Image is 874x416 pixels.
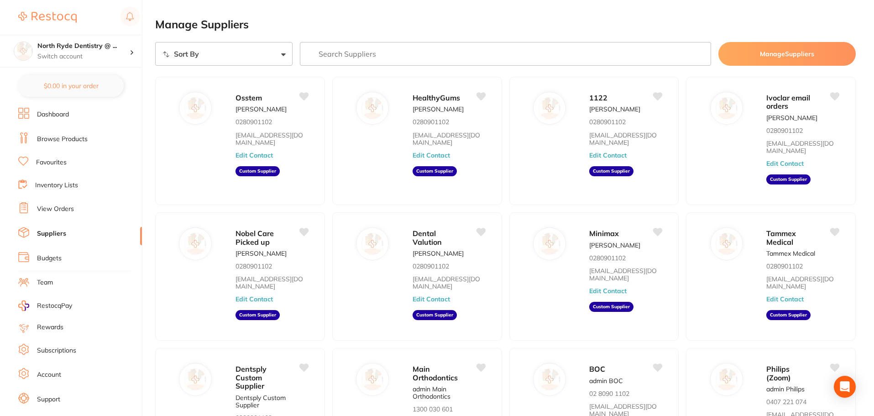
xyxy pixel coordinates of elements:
p: 0280901102 [413,118,449,126]
aside: Custom Supplier [589,166,633,176]
input: Search Suppliers [300,42,712,66]
a: Account [37,370,61,379]
a: Rewards [37,323,63,332]
span: Nobel Care Picked up [236,229,274,246]
span: 1122 [589,93,607,102]
span: Minimax [589,229,619,238]
span: HealthyGums [413,93,460,102]
a: Suppliers [37,229,66,238]
span: BOC [589,364,605,374]
img: Minimax [539,233,560,255]
span: Dental Valution [413,229,442,246]
a: [EMAIL_ADDRESS][DOMAIN_NAME] [413,132,485,146]
a: Browse Products [37,135,88,144]
aside: Custom Supplier [589,302,633,312]
a: [EMAIL_ADDRESS][DOMAIN_NAME] [236,132,308,146]
button: $0.00 in your order [18,75,124,97]
p: [PERSON_NAME] [589,105,640,113]
p: admin Main Orthodontics [413,385,485,400]
aside: Custom Supplier [236,310,280,320]
img: BOC [539,369,560,391]
img: Restocq Logo [18,12,77,23]
img: Osstem [185,97,207,119]
a: Budgets [37,254,62,263]
img: 1122 [539,97,560,119]
p: [PERSON_NAME] [236,105,287,113]
button: Edit Contact [413,152,450,159]
img: Tammex Medical [716,233,738,255]
button: Edit Contact [589,152,627,159]
p: 0280901102 [413,263,449,270]
a: [EMAIL_ADDRESS][DOMAIN_NAME] [766,275,839,290]
span: Tammex Medical [766,229,796,246]
img: Ivoclar email orders [716,97,738,119]
p: Tammex Medical [766,250,815,257]
div: Open Intercom Messenger [834,376,856,398]
a: Restocq Logo [18,7,77,28]
aside: Custom Supplier [766,174,811,184]
p: [PERSON_NAME] [236,250,287,257]
p: 0280901102 [589,254,626,262]
span: Osstem [236,93,262,102]
p: 0280901102 [236,263,272,270]
a: Team [37,278,53,287]
span: RestocqPay [37,301,72,311]
img: Philips (Zoom) [716,369,738,391]
button: Edit Contact [766,160,804,167]
h4: North Ryde Dentistry @ Macquarie Park [37,42,130,51]
p: 0280901102 [236,118,272,126]
a: Inventory Lists [35,181,78,190]
span: Ivoclar email orders [766,93,810,111]
p: admin BOC [589,377,623,384]
p: [PERSON_NAME] [413,105,464,113]
aside: Custom Supplier [766,310,811,320]
p: [PERSON_NAME] [413,250,464,257]
img: Dental Valution [361,233,383,255]
a: [EMAIL_ADDRESS][DOMAIN_NAME] [766,140,839,154]
p: 0407 221 074 [766,398,806,405]
button: ManageSuppliers [718,42,856,66]
p: 0280901102 [766,127,803,134]
img: HealthyGums [361,97,383,119]
h2: Manage Suppliers [155,18,856,31]
aside: Custom Supplier [413,166,457,176]
button: Edit Contact [236,152,273,159]
p: admin Philips [766,385,805,393]
p: 0280901102 [766,263,803,270]
a: [EMAIL_ADDRESS][DOMAIN_NAME] [589,267,662,282]
a: [EMAIL_ADDRESS][DOMAIN_NAME] [413,275,485,290]
img: Nobel Care Picked up [185,233,207,255]
img: RestocqPay [18,300,29,311]
p: [PERSON_NAME] [589,242,640,249]
button: Edit Contact [413,295,450,303]
p: Dentsply Custom Supplier [236,394,308,409]
span: Main Orthodontics [413,364,458,382]
a: Support [37,395,60,404]
button: Edit Contact [236,295,273,303]
img: North Ryde Dentistry @ Macquarie Park [14,42,32,60]
p: [PERSON_NAME] [766,114,817,121]
a: Dashboard [37,110,69,119]
p: Switch account [37,52,130,61]
a: Subscriptions [37,346,76,355]
p: 0280901102 [589,118,626,126]
a: Favourites [36,158,67,167]
aside: Custom Supplier [413,310,457,320]
a: RestocqPay [18,300,72,311]
span: Dentsply Custom Supplier [236,364,267,390]
a: [EMAIL_ADDRESS][DOMAIN_NAME] [589,132,662,146]
p: 1300 030 601 [413,405,453,413]
button: Edit Contact [766,295,804,303]
button: Edit Contact [589,287,627,295]
a: [EMAIL_ADDRESS][DOMAIN_NAME] [236,275,308,290]
a: View Orders [37,205,74,214]
img: Dentsply Custom Supplier [185,369,207,391]
aside: Custom Supplier [236,166,280,176]
span: Philips (Zoom) [766,364,791,382]
p: 02 8090 1102 [589,390,629,397]
img: Main Orthodontics [361,369,383,391]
